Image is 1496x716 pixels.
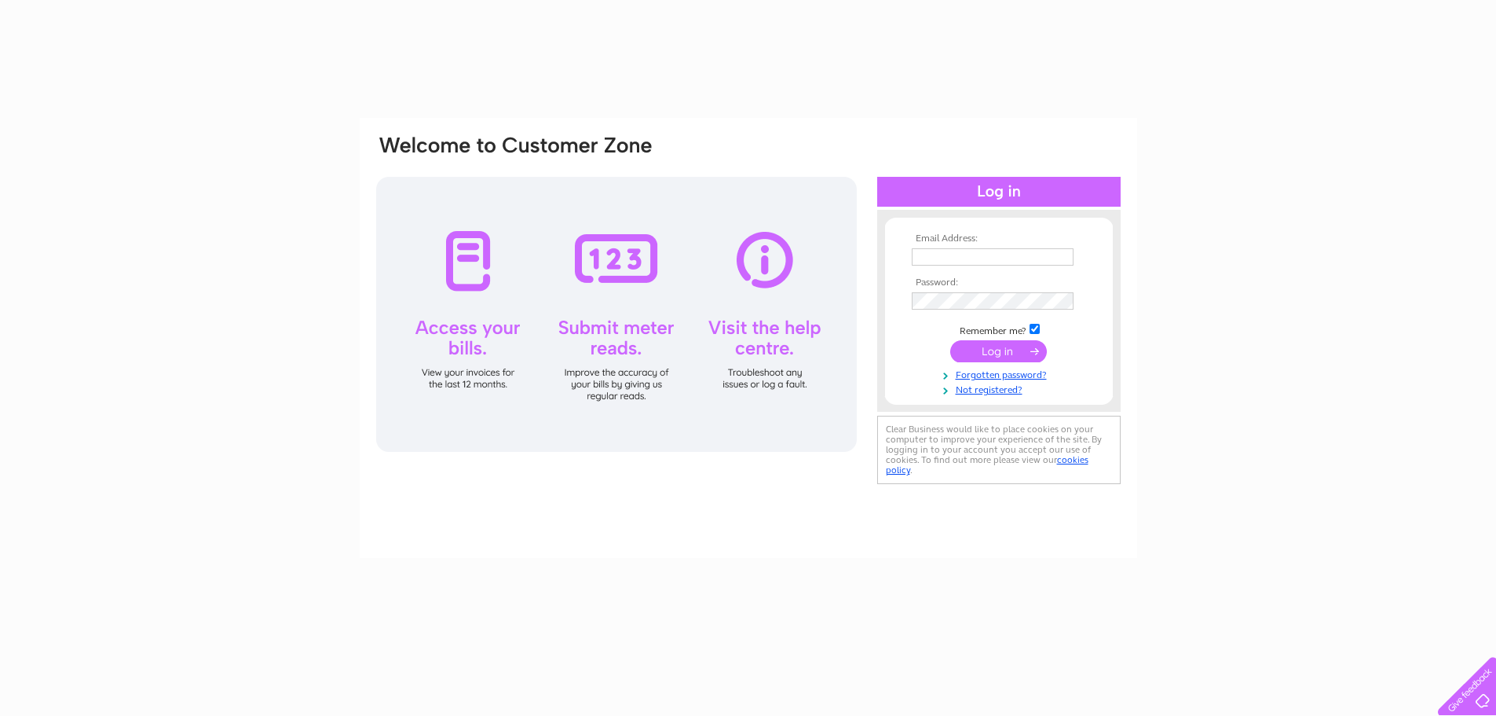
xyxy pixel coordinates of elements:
a: Forgotten password? [912,366,1090,381]
div: Clear Business would like to place cookies on your computer to improve your experience of the sit... [877,416,1121,484]
a: cookies policy [886,454,1088,475]
td: Remember me? [908,321,1090,337]
a: Not registered? [912,381,1090,396]
input: Submit [950,340,1047,362]
th: Email Address: [908,233,1090,244]
th: Password: [908,277,1090,288]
